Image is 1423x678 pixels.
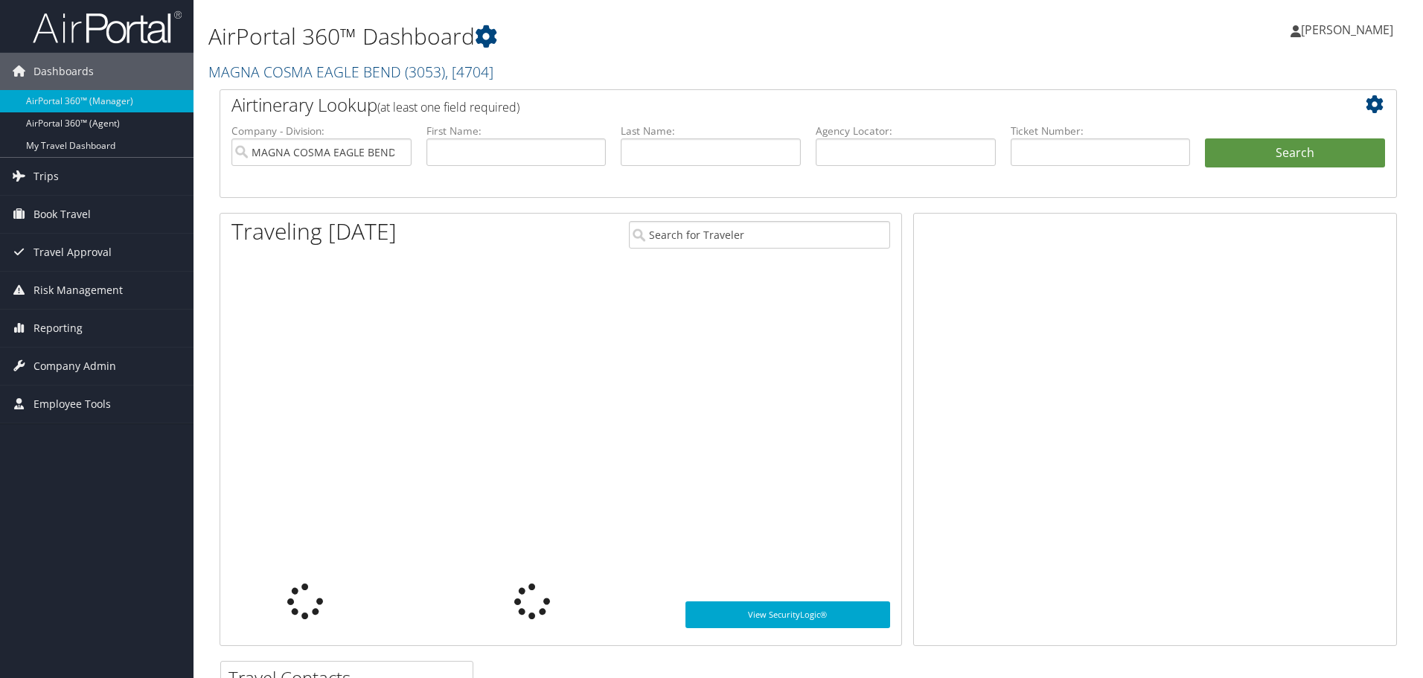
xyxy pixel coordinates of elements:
[33,158,59,195] span: Trips
[377,99,519,115] span: (at least one field required)
[1205,138,1385,168] button: Search
[685,601,890,628] a: View SecurityLogic®
[33,53,94,90] span: Dashboards
[1301,22,1393,38] span: [PERSON_NAME]
[1291,7,1408,52] a: [PERSON_NAME]
[208,21,1008,52] h1: AirPortal 360™ Dashboard
[231,216,397,247] h1: Traveling [DATE]
[1011,124,1191,138] label: Ticket Number:
[629,221,890,249] input: Search for Traveler
[33,272,123,309] span: Risk Management
[208,62,493,82] a: MAGNA COSMA EAGLE BEND
[33,310,83,347] span: Reporting
[426,124,607,138] label: First Name:
[33,234,112,271] span: Travel Approval
[231,92,1287,118] h2: Airtinerary Lookup
[405,62,445,82] span: ( 3053 )
[445,62,493,82] span: , [ 4704 ]
[33,348,116,385] span: Company Admin
[33,196,91,233] span: Book Travel
[621,124,801,138] label: Last Name:
[33,386,111,423] span: Employee Tools
[816,124,996,138] label: Agency Locator:
[231,124,412,138] label: Company - Division:
[33,10,182,45] img: airportal-logo.png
